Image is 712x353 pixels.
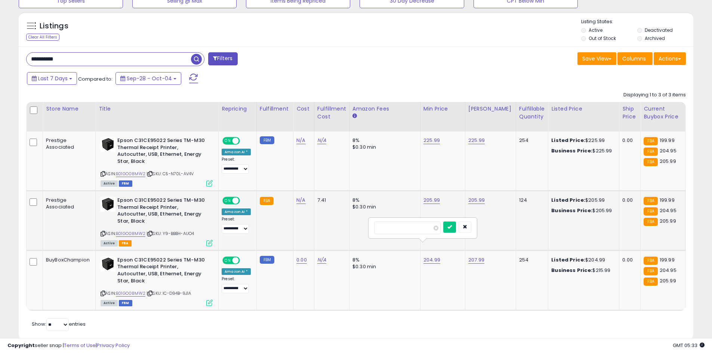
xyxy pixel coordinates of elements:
span: Columns [622,55,646,62]
label: Out of Stock [589,35,616,41]
div: ASIN: [101,257,213,305]
span: OFF [239,138,251,144]
div: Min Price [423,105,462,113]
div: Fulfillment Cost [317,105,346,121]
div: Preset: [222,217,251,233]
strong: Copyright [7,342,35,349]
div: Prestige Associated [46,137,90,151]
img: 31HJ881dTJL._SL40_.jpg [101,197,115,212]
button: Save View [577,52,616,65]
div: Clear All Filters [26,34,59,41]
button: Actions [654,52,686,65]
span: 204.95 [660,207,676,214]
small: FBA [260,197,274,205]
a: B01GO08MW2 [116,290,145,297]
div: Title [99,105,215,113]
a: 204.99 [423,256,440,264]
small: FBA [644,278,657,286]
div: 0.00 [622,257,635,263]
span: 205.99 [660,158,676,165]
span: All listings currently available for purchase on Amazon [101,180,118,187]
small: FBA [644,267,657,275]
div: 8% [352,197,414,204]
a: 0.00 [296,256,307,264]
a: Privacy Policy [97,342,130,349]
button: Columns [617,52,653,65]
small: FBA [644,207,657,216]
b: Listed Price: [551,256,585,263]
b: Business Price: [551,207,592,214]
span: ON [223,198,232,204]
div: Fulfillable Quantity [519,105,545,121]
div: Preset: [222,157,251,174]
div: 8% [352,257,414,263]
div: $204.99 [551,257,613,263]
img: 31HJ881dTJL._SL40_.jpg [101,257,115,272]
div: $0.30 min [352,144,414,151]
div: Cost [296,105,311,113]
a: B01GO08MW2 [116,171,145,177]
label: Archived [645,35,665,41]
a: 205.99 [468,196,485,204]
button: Last 7 Days [27,72,77,85]
span: 204.95 [660,147,676,154]
div: ASIN: [101,137,213,186]
div: Preset: [222,276,251,293]
span: Show: entries [32,321,86,328]
div: Store Name [46,105,92,113]
b: Epson C31CE95022 Series TM-M30 Thermal Receipt Printer, Autocutter, USB, Ethernet, Energy Star, B... [117,257,208,286]
button: Sep-28 - Oct-04 [115,72,181,85]
span: 2025-10-12 05:33 GMT [673,342,705,349]
div: Repricing [222,105,253,113]
div: 0.00 [622,197,635,204]
a: 207.99 [468,256,484,264]
span: OFF [239,198,251,204]
div: $0.30 min [352,204,414,210]
small: FBA [644,197,657,205]
div: $225.99 [551,148,613,154]
div: Amazon AI * [222,149,251,155]
div: [PERSON_NAME] [468,105,513,113]
div: 0.00 [622,137,635,144]
b: Business Price: [551,267,592,274]
b: Listed Price: [551,196,585,204]
span: All listings currently available for purchase on Amazon [101,240,118,247]
div: Displaying 1 to 3 of 3 items [623,92,686,99]
small: FBA [644,148,657,156]
small: Amazon Fees. [352,113,357,120]
span: All listings currently available for purchase on Amazon [101,300,118,306]
p: Listing States: [581,18,693,25]
span: ON [223,138,232,144]
b: Epson C31CE95022 Series TM-M30 Thermal Receipt Printer, Autocutter, USB, Ethernet, Energy Star, B... [117,137,208,167]
span: FBM [119,300,132,306]
div: Ship Price [622,105,637,121]
div: Fulfillment [260,105,290,113]
div: 8% [352,137,414,144]
a: 205.99 [423,196,440,204]
span: 199.99 [660,137,675,144]
div: seller snap | | [7,342,130,349]
div: ASIN: [101,197,213,245]
button: Filters [208,52,237,65]
span: ON [223,257,232,264]
label: Deactivated [645,27,673,33]
div: 124 [519,197,542,204]
div: $205.99 [551,207,613,214]
span: OFF [239,257,251,264]
div: $225.99 [551,137,613,144]
img: 31HJ881dTJL._SL40_.jpg [101,137,115,152]
div: $0.30 min [352,263,414,270]
small: FBA [644,158,657,166]
span: | SKU: IC-D94B-9J1A [147,290,191,296]
h5: Listings [40,21,68,31]
span: Compared to: [78,75,112,83]
span: FBM [119,180,132,187]
div: Current Buybox Price [644,105,682,121]
span: | SKU: C5-N70L-AV4V [147,171,194,177]
div: $215.99 [551,267,613,274]
div: Listed Price [551,105,616,113]
b: Epson C31CE95022 Series TM-M30 Thermal Receipt Printer, Autocutter, USB, Ethernet, Energy Star, B... [117,197,208,226]
a: Terms of Use [64,342,96,349]
div: Prestige Associated [46,197,90,210]
small: FBA [644,137,657,145]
